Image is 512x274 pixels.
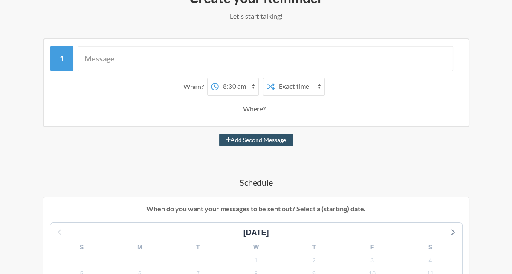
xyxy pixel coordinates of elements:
div: T [285,241,343,254]
div: T [169,241,227,254]
div: S [401,241,459,254]
div: M [111,241,169,254]
h4: Schedule [26,176,486,188]
div: [DATE] [240,227,272,239]
div: W [227,241,285,254]
div: S [53,241,111,254]
p: Let's start talking! [26,11,486,21]
span: Tuesday, November 4, 2025 [424,254,436,266]
div: Where? [243,100,269,118]
span: Sunday, November 2, 2025 [308,254,320,266]
div: F [343,241,401,254]
button: Add Second Message [219,134,293,146]
span: Monday, November 3, 2025 [366,254,378,266]
input: Message [78,46,453,71]
div: When? [183,78,207,96]
span: Saturday, November 1, 2025 [250,254,262,266]
p: When do you want your messages to be sent out? Select a (starting) date. [50,204,463,214]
